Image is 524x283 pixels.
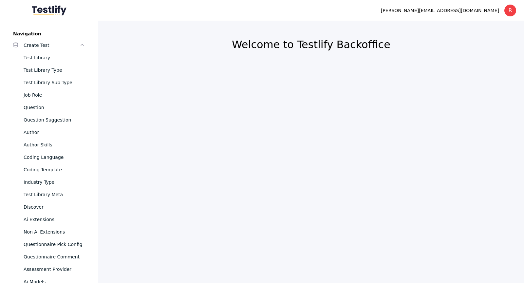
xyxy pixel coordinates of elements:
label: Navigation [8,31,90,36]
a: Ai Extensions [8,213,90,226]
a: Test Library [8,51,90,64]
div: Question Suggestion [24,116,85,124]
a: Questionnaire Pick Config [8,238,90,251]
div: Test Library Type [24,66,85,74]
div: Author Skills [24,141,85,149]
a: Question Suggestion [8,114,90,126]
a: Discover [8,201,90,213]
div: Test Library Meta [24,191,85,198]
div: Test Library Sub Type [24,79,85,86]
a: Test Library Meta [8,188,90,201]
div: Industry Type [24,178,85,186]
img: Testlify - Backoffice [32,5,66,15]
a: Non Ai Extensions [8,226,90,238]
div: [PERSON_NAME][EMAIL_ADDRESS][DOMAIN_NAME] [381,7,499,14]
a: Test Library Sub Type [8,76,90,89]
div: Questionnaire Comment [24,253,85,261]
h2: Welcome to Testlify Backoffice [114,38,508,51]
div: Test Library [24,54,85,62]
a: Author Skills [8,139,90,151]
a: Author [8,126,90,139]
div: Create Test [24,41,80,49]
a: Test Library Type [8,64,90,76]
div: Discover [24,203,85,211]
div: Question [24,104,85,111]
div: Ai Extensions [24,216,85,223]
a: Assessment Provider [8,263,90,275]
div: Author [24,128,85,136]
div: Coding Template [24,166,85,174]
div: Job Role [24,91,85,99]
div: Non Ai Extensions [24,228,85,236]
a: Job Role [8,89,90,101]
div: Questionnaire Pick Config [24,240,85,248]
div: Assessment Provider [24,265,85,273]
a: Industry Type [8,176,90,188]
div: Coding Language [24,153,85,161]
a: Coding Language [8,151,90,163]
a: Question [8,101,90,114]
a: Coding Template [8,163,90,176]
a: Questionnaire Comment [8,251,90,263]
div: R [504,5,516,16]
